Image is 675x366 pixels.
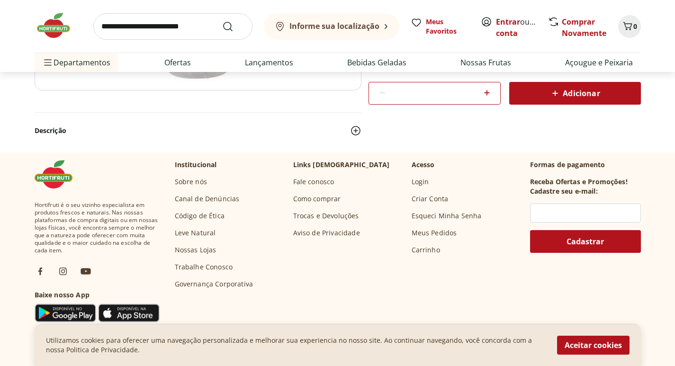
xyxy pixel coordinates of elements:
a: Canal de Denúncias [175,194,240,204]
a: Meus Favoritos [411,17,469,36]
a: Aviso de Privacidade [293,228,360,238]
img: Hortifruti [35,11,82,40]
h3: Baixe nosso App [35,290,160,300]
a: Ofertas [164,57,191,68]
button: Carrinho [618,15,641,38]
h3: Cadastre seu e-mail: [530,187,598,196]
span: Departamentos [42,51,110,74]
img: Hortifruti [35,160,82,188]
p: Utilizamos cookies para oferecer uma navegação personalizada e melhorar sua experiencia no nosso ... [46,336,546,355]
a: Leve Natural [175,228,216,238]
p: Acesso [412,160,435,170]
a: Trocas e Devoluções [293,211,359,221]
span: Meus Favoritos [426,17,469,36]
a: Trabalhe Conosco [175,262,233,272]
a: Bebidas Geladas [347,57,406,68]
span: ou [496,16,538,39]
a: Comprar Novamente [562,17,606,38]
span: Cadastrar [567,238,604,245]
a: Entrar [496,17,520,27]
a: Carrinho [412,245,440,255]
a: Nossas Lojas [175,245,216,255]
b: Informe sua localização [289,21,379,31]
input: search [93,13,252,40]
p: Links [DEMOGRAPHIC_DATA] [293,160,390,170]
a: Esqueci Minha Senha [412,211,482,221]
a: Fale conosco [293,177,334,187]
span: Hortifruti é o seu vizinho especialista em produtos frescos e naturais. Nas nossas plataformas de... [35,201,160,254]
a: Criar Conta [412,194,449,204]
button: Adicionar [509,82,641,105]
button: Menu [42,51,54,74]
span: Adicionar [549,88,600,99]
img: App Store Icon [98,304,160,322]
img: ig [57,266,69,277]
button: Aceitar cookies [557,336,630,355]
p: Formas de pagamento [530,160,641,170]
a: Nossas Frutas [460,57,511,68]
h3: Receba Ofertas e Promoções! [530,177,628,187]
img: ytb [80,266,91,277]
button: Descrição [35,120,361,141]
a: Código de Ética [175,211,225,221]
button: Informe sua localização [264,13,399,40]
img: fb [35,266,46,277]
a: Governança Corporativa [175,279,253,289]
img: Google Play Icon [35,304,96,322]
a: Login [412,177,429,187]
a: Meus Pedidos [412,228,457,238]
a: Sobre nós [175,177,207,187]
p: Institucional [175,160,217,170]
a: Lançamentos [245,57,293,68]
a: Açougue e Peixaria [565,57,633,68]
button: Submit Search [222,21,245,32]
a: Como comprar [293,194,341,204]
button: Cadastrar [530,230,641,253]
span: 0 [633,22,637,31]
a: Criar conta [496,17,548,38]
